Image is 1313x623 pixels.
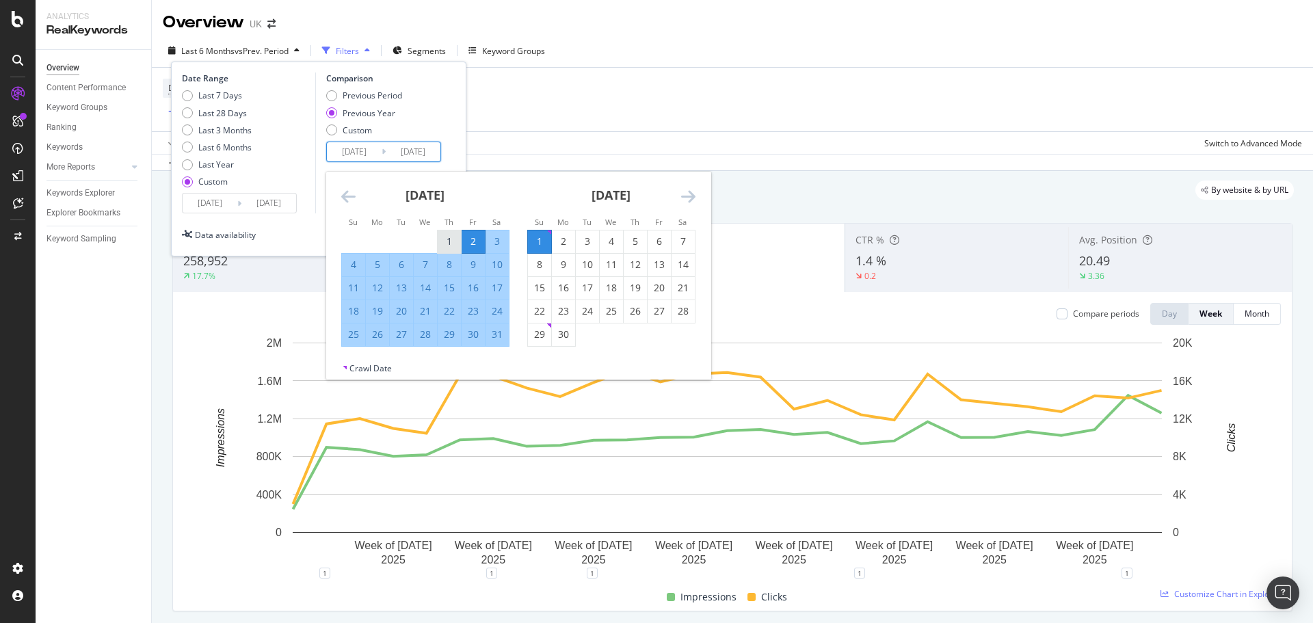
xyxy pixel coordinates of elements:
[47,232,116,246] div: Keyword Sampling
[184,336,1271,573] svg: A chart.
[195,229,256,241] div: Data availability
[864,270,876,282] div: 0.2
[182,142,252,153] div: Last 6 Months
[257,375,282,386] text: 1.6M
[414,304,437,318] div: 21
[461,323,485,346] td: Selected. Friday, August 30, 2024
[414,328,437,341] div: 28
[455,540,532,551] text: Week of [DATE]
[624,304,647,318] div: 26
[592,187,631,203] strong: [DATE]
[419,217,430,227] small: We
[414,281,437,295] div: 14
[485,323,509,346] td: Selected. Saturday, August 31, 2024
[437,300,461,323] td: Selected. Thursday, August 22, 2024
[437,323,461,346] td: Selected. Thursday, August 29, 2024
[551,253,575,276] td: Choose Monday, September 9, 2024 as your check-in date. It’s available.
[528,281,551,295] div: 15
[485,276,509,300] td: Selected. Saturday, August 17, 2024
[461,276,485,300] td: Selected. Friday, August 16, 2024
[485,230,509,253] td: Selected. Saturday, August 3, 2024
[437,253,461,276] td: Selected. Thursday, August 8, 2024
[343,124,372,136] div: Custom
[486,568,497,579] div: 1
[341,323,365,346] td: Selected. Sunday, August 25, 2024
[390,281,413,295] div: 13
[599,253,623,276] td: Choose Wednesday, September 11, 2024 as your check-in date. It’s available.
[1234,303,1281,325] button: Month
[342,258,365,271] div: 4
[527,253,551,276] td: Choose Sunday, September 8, 2024 as your check-in date. It’s available.
[462,304,485,318] div: 23
[599,300,623,323] td: Choose Wednesday, September 25, 2024 as your check-in date. It’s available.
[680,589,737,605] span: Impressions
[47,23,140,38] div: RealKeywords
[1189,303,1234,325] button: Week
[406,187,445,203] strong: [DATE]
[600,281,623,295] div: 18
[354,540,432,551] text: Week of [DATE]
[856,252,886,269] span: 1.4 %
[276,527,282,538] text: 0
[256,489,282,501] text: 400K
[182,107,252,119] div: Last 28 Days
[552,281,575,295] div: 16
[438,281,461,295] div: 15
[47,81,126,95] div: Content Performance
[438,304,461,318] div: 22
[1245,308,1269,319] div: Month
[463,40,551,62] button: Keyword Groups
[365,276,389,300] td: Selected. Monday, August 12, 2024
[552,258,575,271] div: 9
[438,328,461,341] div: 29
[672,258,695,271] div: 14
[390,328,413,341] div: 27
[576,304,599,318] div: 24
[486,304,509,318] div: 24
[47,11,140,23] div: Analytics
[413,276,437,300] td: Selected. Wednesday, August 14, 2024
[47,140,142,155] a: Keywords
[882,554,907,566] text: 2025
[250,17,262,31] div: UK
[1122,568,1132,579] div: 1
[437,276,461,300] td: Selected. Thursday, August 15, 2024
[438,258,461,271] div: 8
[1173,451,1186,462] text: 8K
[672,281,695,295] div: 21
[647,300,671,323] td: Choose Friday, September 27, 2024 as your check-in date. It’s available.
[587,568,598,579] div: 1
[198,90,242,101] div: Last 7 Days
[1195,181,1294,200] div: legacy label
[461,253,485,276] td: Selected. Friday, August 9, 2024
[414,258,437,271] div: 7
[47,120,142,135] a: Ranking
[1204,137,1302,149] div: Switch to Advanced Mode
[437,230,461,253] td: Choose Thursday, August 1, 2024 as your check-in date. It’s available.
[605,217,616,227] small: We
[551,300,575,323] td: Choose Monday, September 23, 2024 as your check-in date. It’s available.
[1199,132,1302,154] button: Switch to Advanced Mode
[462,328,485,341] div: 30
[462,258,485,271] div: 9
[581,554,606,566] text: 2025
[389,276,413,300] td: Selected. Tuesday, August 13, 2024
[462,235,485,248] div: 2
[552,235,575,248] div: 2
[583,217,592,227] small: Tu
[366,304,389,318] div: 19
[341,276,365,300] td: Selected. Sunday, August 11, 2024
[469,217,477,227] small: Fr
[47,206,120,220] div: Explorer Bookmarks
[366,258,389,271] div: 5
[647,276,671,300] td: Choose Friday, September 20, 2024 as your check-in date. It’s available.
[1173,337,1193,349] text: 20K
[387,40,451,62] button: Segments
[182,72,312,84] div: Date Range
[317,40,375,62] button: Filters
[575,230,599,253] td: Choose Tuesday, September 3, 2024 as your check-in date. It’s available.
[552,328,575,341] div: 30
[856,233,884,246] span: CTR %
[678,217,687,227] small: Sa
